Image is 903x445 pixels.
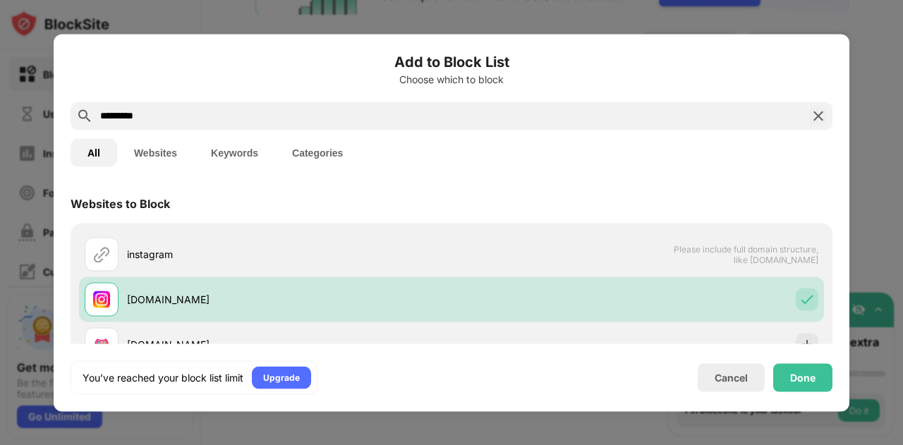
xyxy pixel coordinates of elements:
h6: Add to Block List [71,51,832,72]
div: Websites to Block [71,196,170,210]
img: favicons [93,291,110,307]
div: Upgrade [263,370,300,384]
button: Categories [275,138,360,166]
div: You’ve reached your block list limit [83,370,243,384]
span: Please include full domain structure, like [DOMAIN_NAME] [673,243,818,264]
img: search-close [810,107,827,124]
button: All [71,138,117,166]
div: [DOMAIN_NAME] [127,337,451,352]
button: Keywords [194,138,275,166]
button: Websites [117,138,194,166]
div: Choose which to block [71,73,832,85]
img: favicons [93,336,110,353]
img: search.svg [76,107,93,124]
img: url.svg [93,245,110,262]
div: Done [790,372,816,383]
div: Cancel [715,372,748,384]
div: instagram [127,247,451,262]
div: [DOMAIN_NAME] [127,292,451,307]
